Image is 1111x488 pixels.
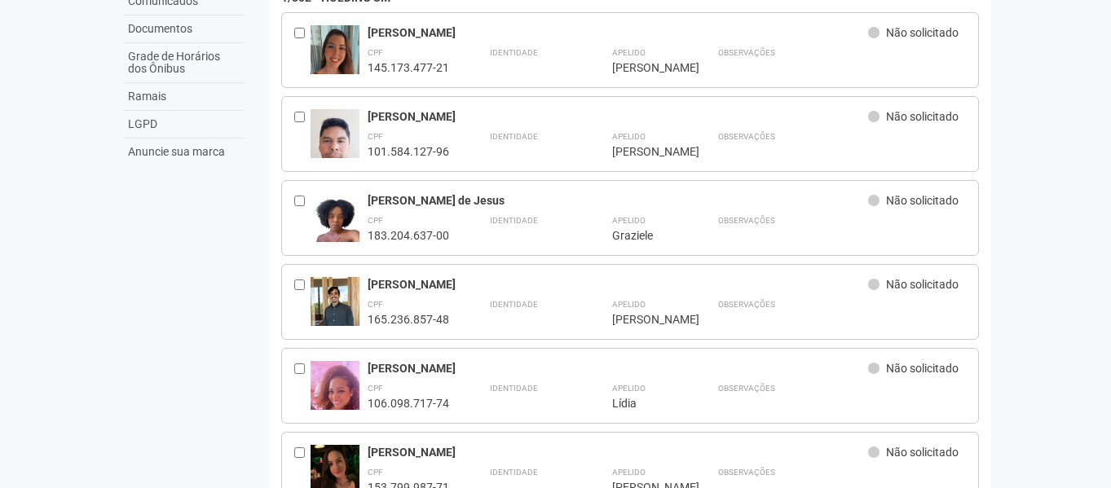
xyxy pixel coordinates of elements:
[612,132,646,141] strong: Apelido
[368,25,869,40] div: [PERSON_NAME]
[124,138,245,165] a: Anuncie sua marca
[886,26,959,39] span: Não solicitado
[311,361,359,448] img: user.jpg
[368,228,449,243] div: 183.204.637-00
[490,468,538,477] strong: Identidade
[368,300,383,309] strong: CPF
[368,445,869,459] div: [PERSON_NAME]
[886,446,959,459] span: Não solicitado
[368,144,449,159] div: 101.584.127-96
[612,48,646,57] strong: Apelido
[490,48,538,57] strong: Identidade
[718,48,775,57] strong: Observações
[124,43,245,83] a: Grade de Horários dos Ônibus
[612,468,646,477] strong: Apelido
[368,48,383,57] strong: CPF
[124,15,245,43] a: Documentos
[490,384,538,393] strong: Identidade
[368,396,449,411] div: 106.098.717-74
[612,300,646,309] strong: Apelido
[368,193,869,208] div: [PERSON_NAME] de Jesus
[368,468,383,477] strong: CPF
[718,132,775,141] strong: Observações
[368,216,383,225] strong: CPF
[368,384,383,393] strong: CPF
[612,396,677,411] div: Lídia
[368,312,449,327] div: 165.236.857-48
[718,468,775,477] strong: Observações
[718,384,775,393] strong: Observações
[368,132,383,141] strong: CPF
[311,193,359,265] img: user.jpg
[368,361,869,376] div: [PERSON_NAME]
[490,300,538,309] strong: Identidade
[612,144,677,159] div: [PERSON_NAME]
[612,60,677,75] div: [PERSON_NAME]
[368,60,449,75] div: 145.173.477-21
[490,216,538,225] strong: Identidade
[612,384,646,393] strong: Apelido
[124,83,245,111] a: Ramais
[718,300,775,309] strong: Observações
[886,362,959,375] span: Não solicitado
[311,25,359,86] img: user.jpg
[612,216,646,225] strong: Apelido
[124,111,245,138] a: LGPD
[886,194,959,207] span: Não solicitado
[311,277,359,342] img: user.jpg
[311,109,359,200] img: user.jpg
[718,216,775,225] strong: Observações
[612,228,677,243] div: Graziele
[886,110,959,123] span: Não solicitado
[612,312,677,327] div: [PERSON_NAME]
[886,278,959,291] span: Não solicitado
[368,277,869,292] div: [PERSON_NAME]
[490,132,538,141] strong: Identidade
[368,109,869,124] div: [PERSON_NAME]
